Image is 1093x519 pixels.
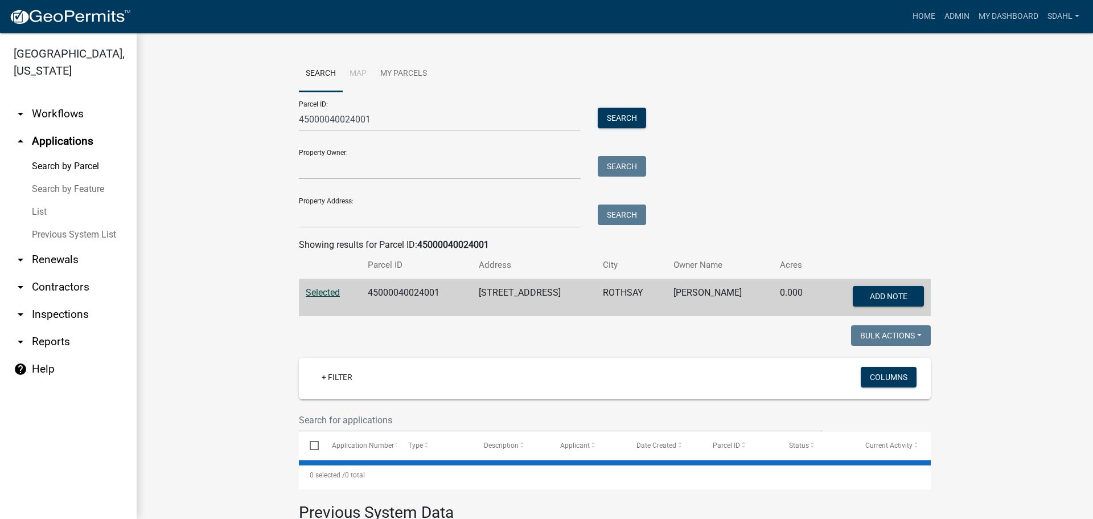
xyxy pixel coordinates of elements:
[332,442,394,449] span: Application Number
[373,56,434,92] a: My Parcels
[299,461,931,489] div: 0 total
[865,442,913,449] span: Current Activity
[299,408,823,432] input: Search for applications
[473,432,549,459] datatable-header-cell: Description
[14,280,27,294] i: arrow_drop_down
[667,252,773,279] th: Owner Name
[14,362,27,376] i: help
[14,107,27,121] i: arrow_drop_down
[854,432,931,459] datatable-header-cell: Current Activity
[778,432,854,459] datatable-header-cell: Status
[361,279,472,317] td: 45000040024001
[626,432,702,459] datatable-header-cell: Date Created
[417,239,489,250] strong: 45000040024001
[598,156,646,177] button: Search
[549,432,626,459] datatable-header-cell: Applicant
[851,325,931,346] button: Bulk Actions
[299,432,320,459] datatable-header-cell: Select
[940,6,974,27] a: Admin
[702,432,778,459] datatable-header-cell: Parcel ID
[667,279,773,317] td: [PERSON_NAME]
[974,6,1043,27] a: My Dashboard
[472,252,596,279] th: Address
[596,279,666,317] td: ROTHSAY
[484,442,519,449] span: Description
[14,308,27,321] i: arrow_drop_down
[773,279,820,317] td: 0.000
[299,56,343,92] a: Search
[713,442,740,449] span: Parcel ID
[908,6,940,27] a: Home
[313,367,361,387] a: + Filter
[310,471,345,479] span: 0 selected /
[636,442,676,449] span: Date Created
[1043,6,1084,27] a: sdahl
[320,432,397,459] datatable-header-cell: Application Number
[14,134,27,148] i: arrow_drop_up
[14,335,27,349] i: arrow_drop_down
[299,238,931,252] div: Showing results for Parcel ID:
[596,252,666,279] th: City
[773,252,820,279] th: Acres
[598,108,646,128] button: Search
[598,205,646,225] button: Search
[869,292,907,301] span: Add Note
[861,367,917,387] button: Columns
[361,252,472,279] th: Parcel ID
[306,287,340,298] a: Selected
[408,442,423,449] span: Type
[397,432,473,459] datatable-header-cell: Type
[789,442,809,449] span: Status
[853,286,924,307] button: Add Note
[560,442,590,449] span: Applicant
[472,279,596,317] td: [STREET_ADDRESS]
[14,253,27,267] i: arrow_drop_down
